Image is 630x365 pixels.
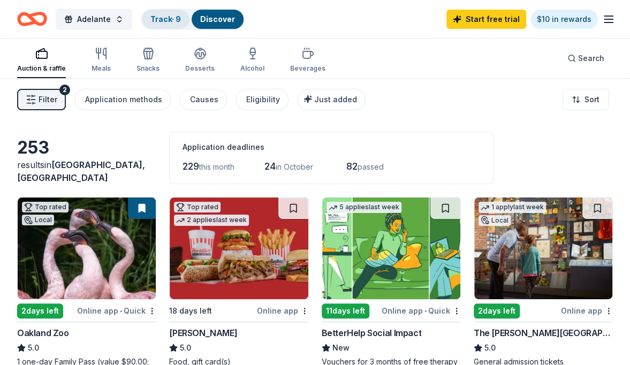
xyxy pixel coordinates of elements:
[28,341,39,354] span: 5.0
[327,202,401,213] div: 5 applies last week
[85,93,162,106] div: Application methods
[77,13,111,26] span: Adelante
[179,89,227,110] button: Causes
[92,64,111,73] div: Meals
[17,159,145,183] span: in
[314,95,357,104] span: Just added
[257,304,309,317] div: Online app
[585,93,599,106] span: Sort
[120,307,122,315] span: •
[559,48,613,69] button: Search
[484,341,496,354] span: 5.0
[150,14,181,24] a: Track· 9
[17,43,66,78] button: Auction & raffle
[136,64,160,73] div: Snacks
[479,202,546,213] div: 1 apply last week
[136,43,160,78] button: Snacks
[346,161,358,172] span: 82
[174,215,249,226] div: 2 applies last week
[332,341,350,354] span: New
[59,85,70,95] div: 2
[18,197,156,299] img: Image for Oakland Zoo
[183,161,199,172] span: 229
[74,89,171,110] button: Application methods
[276,162,313,171] span: in October
[474,303,520,318] div: 2 days left
[174,202,221,212] div: Top rated
[22,202,69,212] div: Top rated
[474,326,613,339] div: The [PERSON_NAME][GEOGRAPHIC_DATA]
[578,52,604,65] span: Search
[92,43,111,78] button: Meals
[169,326,237,339] div: [PERSON_NAME]
[77,304,156,317] div: Online app Quick
[424,307,427,315] span: •
[382,304,461,317] div: Online app Quick
[236,89,289,110] button: Eligibility
[39,93,57,106] span: Filter
[322,326,421,339] div: BetterHelp Social Impact
[290,64,325,73] div: Beverages
[199,162,234,171] span: this month
[141,9,245,30] button: Track· 9Discover
[185,43,215,78] button: Desserts
[17,89,66,110] button: Filter2
[17,64,66,73] div: Auction & raffle
[264,161,276,172] span: 24
[297,89,366,110] button: Just added
[169,305,212,317] div: 18 days left
[17,326,69,339] div: Oakland Zoo
[563,89,609,110] button: Sort
[17,158,156,184] div: results
[22,215,54,225] div: Local
[561,304,613,317] div: Online app
[185,64,215,73] div: Desserts
[240,64,264,73] div: Alcohol
[322,303,369,318] div: 11 days left
[530,10,598,29] a: $10 in rewards
[290,43,325,78] button: Beverages
[246,93,280,106] div: Eligibility
[170,197,308,299] img: Image for Portillo's
[446,10,526,29] a: Start free trial
[56,9,132,30] button: Adelante
[240,43,264,78] button: Alcohol
[474,197,612,299] img: Image for The Walt Disney Museum
[180,341,191,354] span: 5.0
[200,14,235,24] a: Discover
[190,93,218,106] div: Causes
[479,215,511,226] div: Local
[17,6,47,32] a: Home
[358,162,384,171] span: passed
[322,197,460,299] img: Image for BetterHelp Social Impact
[17,159,145,183] span: [GEOGRAPHIC_DATA], [GEOGRAPHIC_DATA]
[183,141,480,154] div: Application deadlines
[17,137,156,158] div: 253
[17,303,63,318] div: 2 days left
